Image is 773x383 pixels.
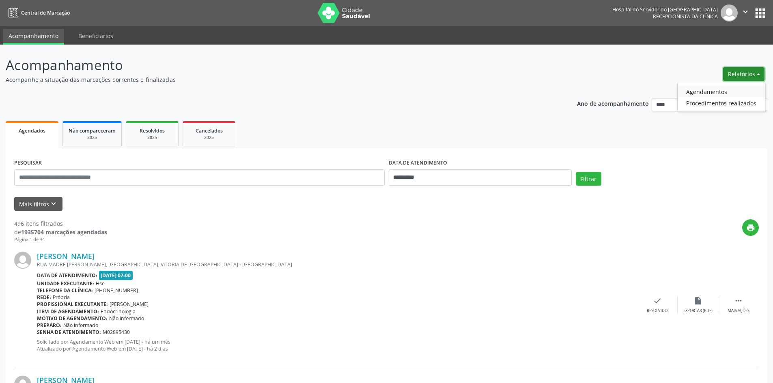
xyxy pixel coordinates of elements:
[721,4,738,21] img: img
[132,135,172,141] div: 2025
[37,252,95,261] a: [PERSON_NAME]
[6,75,539,84] p: Acompanhe a situação das marcações correntes e finalizadas
[140,127,165,134] span: Resolvidos
[746,223,755,232] i: print
[37,315,108,322] b: Motivo de agendamento:
[753,6,767,20] button: apps
[742,219,759,236] button: print
[37,308,99,315] b: Item de agendamento:
[612,6,718,13] div: Hospital do Servidor do [GEOGRAPHIC_DATA]
[21,9,70,16] span: Central de Marcação
[95,287,138,294] span: [PHONE_NUMBER]
[738,4,753,21] button: 
[99,271,133,280] span: [DATE] 07:00
[14,197,62,211] button: Mais filtroskeyboard_arrow_down
[37,329,101,336] b: Senha de atendimento:
[14,228,107,236] div: de
[109,315,144,322] span: Não informado
[37,338,637,352] p: Solicitado por Agendamento Web em [DATE] - há um mês Atualizado por Agendamento Web em [DATE] - h...
[6,6,70,19] a: Central de Marcação
[37,301,108,308] b: Profissional executante:
[741,7,750,16] i: 
[723,67,764,81] button: Relatórios
[21,228,107,236] strong: 1935704 marcações agendadas
[678,86,765,97] a: Agendamentos
[110,301,149,308] span: [PERSON_NAME]
[69,135,116,141] div: 2025
[678,97,765,109] a: Procedimentos realizados
[189,135,229,141] div: 2025
[37,280,94,287] b: Unidade executante:
[37,294,51,301] b: Rede:
[647,308,667,314] div: Resolvido
[63,322,98,329] span: Não informado
[14,219,107,228] div: 496 itens filtrados
[103,329,130,336] span: M02895430
[653,296,662,305] i: check
[69,127,116,134] span: Não compareceram
[6,55,539,75] p: Acompanhamento
[73,29,119,43] a: Beneficiários
[37,287,93,294] b: Telefone da clínica:
[677,83,765,112] ul: Relatórios
[49,199,58,208] i: keyboard_arrow_down
[728,308,749,314] div: Mais ações
[693,296,702,305] i: insert_drive_file
[37,272,97,279] b: Data de atendimento:
[577,98,649,108] p: Ano de acompanhamento
[101,308,136,315] span: Endocrinologia
[37,322,62,329] b: Preparo:
[683,308,713,314] div: Exportar (PDF)
[653,13,718,20] span: Recepcionista da clínica
[19,127,45,134] span: Agendados
[196,127,223,134] span: Cancelados
[389,157,447,169] label: DATA DE ATENDIMENTO
[14,157,42,169] label: PESQUISAR
[96,280,105,287] span: Hse
[576,172,601,186] button: Filtrar
[14,252,31,269] img: img
[3,29,64,45] a: Acompanhamento
[37,261,637,268] div: RUA MADRE [PERSON_NAME], [GEOGRAPHIC_DATA], VITORIA DE [GEOGRAPHIC_DATA] - [GEOGRAPHIC_DATA]
[14,236,107,243] div: Página 1 de 34
[53,294,70,301] span: Própria
[734,296,743,305] i: 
